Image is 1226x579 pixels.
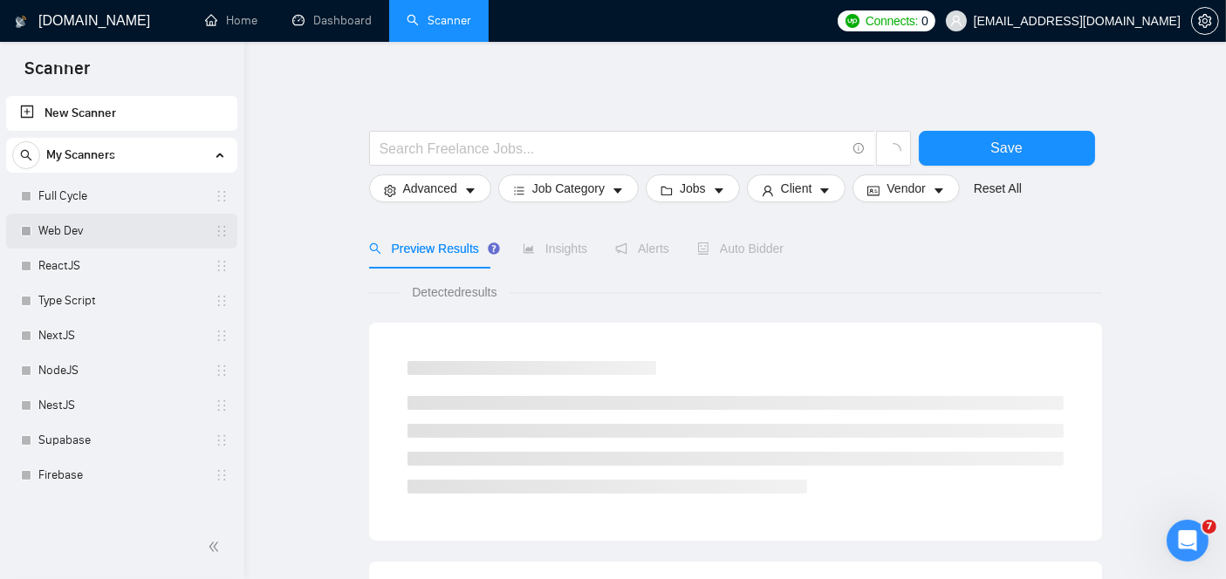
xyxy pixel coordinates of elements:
a: New Scanner [20,96,223,131]
a: Type Script [38,283,204,318]
span: Preview Results [369,242,495,255]
span: holder [215,329,229,343]
span: folder [661,184,673,197]
span: Insights [523,242,587,255]
span: Save [990,137,1022,159]
span: holder [215,189,229,203]
span: Vendor [887,179,925,198]
span: holder [215,364,229,378]
span: caret-down [818,184,831,197]
span: Advanced [403,179,457,198]
span: Detected results [400,283,509,302]
span: Auto Bidder [697,242,784,255]
span: caret-down [713,184,725,197]
button: folderJobscaret-down [646,174,740,202]
a: Web Dev [38,214,204,249]
span: user [950,15,962,27]
span: bars [513,184,525,197]
a: setting [1191,14,1219,28]
span: double-left [208,538,225,555]
span: holder [215,468,229,482]
a: Reset All [974,179,1022,198]
a: Firebase [38,458,204,493]
span: 7 [1202,520,1216,534]
span: notification [615,242,627,255]
a: homeHome [205,13,257,28]
li: New Scanner [6,96,237,131]
a: Full Cycle [38,179,204,214]
span: area-chart [523,242,535,255]
button: userClientcaret-down [747,174,846,202]
span: setting [1192,14,1218,28]
span: Scanner [10,56,104,92]
img: upwork-logo.png [846,14,860,28]
button: Save [919,131,1095,166]
a: NextJS [38,318,204,353]
span: holder [215,224,229,238]
span: Job Category [532,179,605,198]
span: 0 [921,11,928,31]
span: info-circle [853,143,865,154]
span: caret-down [933,184,945,197]
a: NodeJS [38,353,204,388]
span: Client [781,179,812,198]
span: holder [215,294,229,308]
span: My Scanners [46,138,115,173]
a: searchScanner [407,13,471,28]
span: search [369,242,381,255]
iframe: Intercom live chat [1167,520,1209,562]
li: My Scanners [6,138,237,493]
span: caret-down [612,184,624,197]
span: idcard [867,184,880,197]
div: Tooltip anchor [486,241,502,256]
span: Connects: [866,11,918,31]
button: setting [1191,7,1219,35]
span: holder [215,398,229,412]
span: Alerts [615,242,669,255]
span: caret-down [464,184,476,197]
span: robot [697,242,709,255]
span: setting [384,184,396,197]
span: user [762,184,774,197]
span: holder [215,433,229,447]
a: dashboardDashboard [292,13,372,28]
span: Jobs [680,179,706,198]
button: barsJob Categorycaret-down [498,174,639,202]
button: search [12,141,40,169]
a: ReactJS [38,249,204,283]
span: loading [886,143,901,159]
a: Supabase [38,423,204,458]
button: settingAdvancedcaret-down [369,174,491,202]
span: search [13,149,39,161]
input: Search Freelance Jobs... [380,138,846,160]
button: idcardVendorcaret-down [853,174,959,202]
a: NestJS [38,388,204,423]
span: holder [215,259,229,273]
img: logo [15,8,27,36]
